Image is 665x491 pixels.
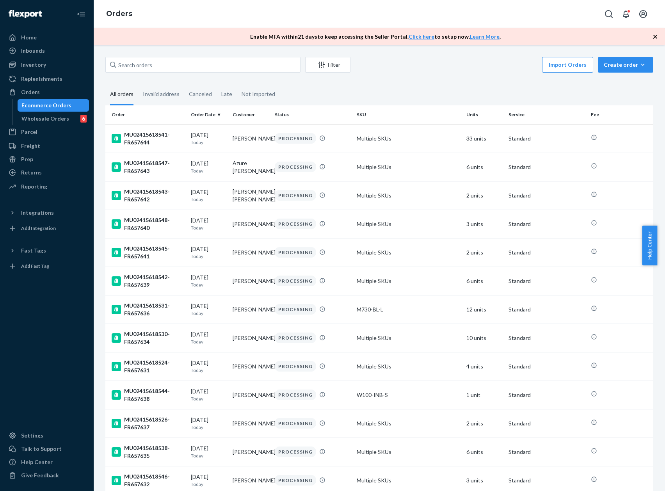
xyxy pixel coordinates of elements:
[21,34,37,41] div: Home
[250,33,501,41] p: Enable MFA within 21 days to keep accessing the Seller Portal. to setup now. .
[509,420,585,427] p: Standard
[509,334,585,342] p: Standard
[5,180,89,193] a: Reporting
[5,206,89,219] button: Integrations
[463,324,505,352] td: 10 units
[588,105,653,124] th: Fee
[21,225,56,231] div: Add Integration
[642,226,657,265] button: Help Center
[275,190,316,201] div: PROCESSING
[463,295,505,324] td: 12 units
[191,424,227,431] p: Today
[191,167,227,174] p: Today
[354,438,463,466] td: Multiple SKUs
[354,238,463,267] td: Multiple SKUs
[509,220,585,228] p: Standard
[21,169,42,176] div: Returns
[275,390,316,400] div: PROCESSING
[229,381,272,409] td: [PERSON_NAME]
[463,438,505,466] td: 6 units
[229,153,272,181] td: Azure [PERSON_NAME]
[5,126,89,138] a: Parcel
[275,418,316,429] div: PROCESSING
[189,84,212,104] div: Canceled
[191,445,227,459] div: [DATE]
[191,224,227,231] p: Today
[191,302,227,317] div: [DATE]
[191,395,227,402] p: Today
[191,481,227,487] p: Today
[275,475,316,486] div: PROCESSING
[275,447,316,457] div: PROCESSING
[5,244,89,257] button: Fast Tags
[105,105,188,124] th: Order
[229,124,272,153] td: [PERSON_NAME]
[509,448,585,456] p: Standard
[191,310,227,317] p: Today
[9,10,42,18] img: Flexport logo
[509,477,585,484] p: Standard
[509,135,585,142] p: Standard
[21,101,71,109] div: Ecommerce Orders
[357,391,460,399] div: W100-INB-S
[191,338,227,345] p: Today
[509,192,585,199] p: Standard
[18,112,89,125] a: Wholesale Orders6
[354,210,463,238] td: Multiple SKUs
[18,99,89,112] a: Ecommerce Orders
[112,473,185,488] div: MU02415618546-FR657632
[21,88,40,96] div: Orders
[275,276,316,286] div: PROCESSING
[275,333,316,343] div: PROCESSING
[354,153,463,181] td: Multiple SKUs
[21,432,43,439] div: Settings
[5,153,89,165] a: Prep
[354,409,463,438] td: Multiple SKUs
[354,352,463,381] td: Multiple SKUs
[5,73,89,85] a: Replenishments
[191,139,227,146] p: Today
[191,452,227,459] p: Today
[221,84,232,104] div: Late
[21,263,49,269] div: Add Fast Tag
[112,159,185,175] div: MU02415618547-FR657643
[275,133,316,144] div: PROCESSING
[509,391,585,399] p: Standard
[191,359,227,374] div: [DATE]
[463,105,505,124] th: Units
[306,61,350,69] div: Filter
[191,131,227,146] div: [DATE]
[463,181,505,210] td: 2 units
[305,57,350,73] button: Filter
[5,140,89,152] a: Freight
[229,352,272,381] td: [PERSON_NAME]
[112,359,185,374] div: MU02415618524-FR657631
[112,188,185,203] div: MU02415618543-FR657642
[21,458,53,466] div: Help Center
[470,33,500,40] a: Learn More
[604,61,647,69] div: Create order
[5,222,89,235] a: Add Integration
[143,84,180,104] div: Invalid address
[21,445,62,453] div: Talk to Support
[191,331,227,345] div: [DATE]
[229,295,272,324] td: [PERSON_NAME]
[618,6,634,22] button: Open notifications
[112,444,185,460] div: MU02415618538-FR657635
[21,155,33,163] div: Prep
[229,267,272,295] td: [PERSON_NAME]
[601,6,617,22] button: Open Search Box
[229,210,272,238] td: [PERSON_NAME]
[354,267,463,295] td: Multiple SKUs
[542,57,593,73] button: Import Orders
[505,105,588,124] th: Service
[191,367,227,374] p: Today
[191,416,227,431] div: [DATE]
[112,387,185,403] div: MU02415618544-FR657638
[21,61,46,69] div: Inventory
[463,153,505,181] td: 6 units
[509,163,585,171] p: Standard
[275,361,316,372] div: PROCESSING
[73,6,89,22] button: Close Navigation
[5,260,89,272] a: Add Fast Tag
